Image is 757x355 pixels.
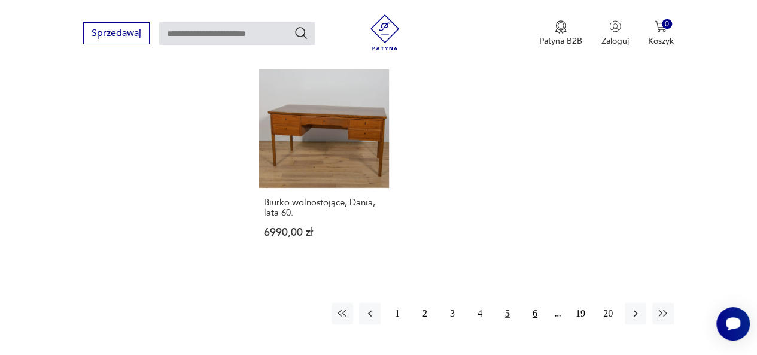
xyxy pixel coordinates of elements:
button: 3 [442,303,463,324]
a: Ikona medaluPatyna B2B [539,20,582,47]
button: Sprzedawaj [83,22,150,44]
button: 4 [469,303,491,324]
p: 6990,00 zł [264,227,384,238]
button: 5 [497,303,518,324]
a: Biurko wolnostojące, Dania, lata 60.Biurko wolnostojące, Dania, lata 60.6990,00 zł [259,58,389,262]
button: Patyna B2B [539,20,582,47]
iframe: Smartsupp widget button [716,307,750,341]
img: Patyna - sklep z meblami i dekoracjami vintage [367,14,403,50]
img: Ikona koszyka [655,20,667,32]
button: 1 [387,303,408,324]
button: 2 [414,303,436,324]
p: Koszyk [648,35,674,47]
button: 20 [597,303,619,324]
button: 6 [524,303,546,324]
button: Zaloguj [601,20,629,47]
p: Patyna B2B [539,35,582,47]
div: 0 [662,19,672,29]
p: Zaloguj [601,35,629,47]
button: 19 [570,303,591,324]
img: Ikona medalu [555,20,567,34]
button: Szukaj [294,26,308,40]
img: Ikonka użytkownika [609,20,621,32]
a: Sprzedawaj [83,30,150,38]
h3: Biurko wolnostojące, Dania, lata 60. [264,198,384,218]
button: 0Koszyk [648,20,674,47]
